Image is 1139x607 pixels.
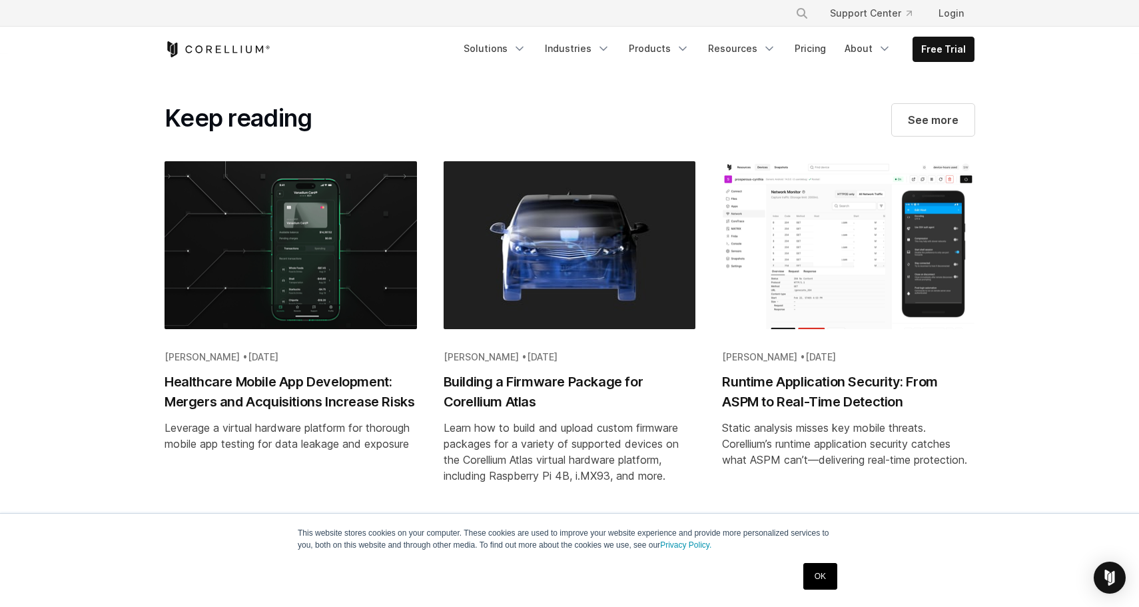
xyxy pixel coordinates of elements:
a: OK [803,563,837,590]
a: Support Center [819,1,923,25]
h2: Runtime Application Security: From ASPM to Real-Time Detection [722,372,974,412]
img: Runtime Application Security: From ASPM to Real-Time Detection [722,161,974,338]
button: Search [790,1,814,25]
span: [DATE] [248,351,278,362]
a: Industries [537,37,618,61]
p: This website stores cookies on your computer. These cookies are used to improve your website expe... [298,527,841,551]
h2: Keep reading [165,104,312,133]
a: See more [892,104,974,136]
a: Resources [700,37,784,61]
div: Navigation Menu [456,37,974,62]
div: Open Intercom Messenger [1094,562,1126,594]
a: Blog post summary: Runtime Application Security: From ASPM to Real-Time Detection [709,161,988,500]
a: Blog post summary: Healthcare Mobile App Development: Mergers and Acquisitions Increase Risks [151,161,430,500]
div: [PERSON_NAME] • [722,350,974,364]
h2: Healthcare Mobile App Development: Mergers and Acquisitions Increase Risks [165,372,417,412]
div: Static analysis misses key mobile threats. Corellium’s runtime application security catches what ... [722,420,974,468]
h2: Building a Firmware Package for Corellium Atlas [444,372,696,412]
div: [PERSON_NAME] • [444,350,696,364]
img: Healthcare Mobile App Development: Mergers and Acquisitions Increase Risks [165,161,417,340]
a: Free Trial [913,37,974,61]
a: Products [621,37,697,61]
a: Solutions [456,37,534,61]
a: Corellium Home [165,41,270,57]
div: Navigation Menu [779,1,974,25]
span: [DATE] [805,351,836,362]
a: Blog post summary: Building a Firmware Package for Corellium Atlas [430,161,709,500]
img: Building a Firmware Package for Corellium Atlas [444,161,696,329]
div: Learn how to build and upload custom firmware packages for a variety of supported devices on the ... [444,420,696,484]
a: About [837,37,899,61]
a: Login [928,1,974,25]
span: [DATE] [527,351,558,362]
a: Privacy Policy. [660,540,711,550]
span: See more [908,112,958,128]
a: Pricing [787,37,834,61]
div: Leverage a virtual hardware platform for thorough mobile app testing for data leakage and exposure [165,420,417,452]
div: [PERSON_NAME] • [165,350,417,364]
